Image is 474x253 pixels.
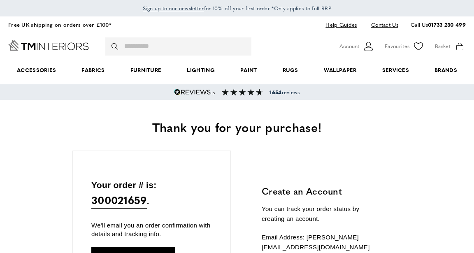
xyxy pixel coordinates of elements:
[152,118,322,136] span: Thank you for your purchase!
[262,232,383,252] p: Email Address: [PERSON_NAME][EMAIL_ADDRESS][DOMAIN_NAME]
[174,58,228,83] a: Lighting
[4,58,69,83] span: Accessories
[91,192,147,209] span: 300021659
[311,58,369,83] a: Wallpaper
[385,42,409,51] span: Favourites
[411,21,466,29] p: Call Us
[319,19,363,30] a: Help Guides
[118,58,174,83] a: Furniture
[228,58,270,83] a: Paint
[262,204,383,224] p: You can track your order status by creating an account.
[91,178,212,209] p: Your order # is: .
[91,221,212,238] p: We'll email you an order confirmation with details and tracking info.
[143,5,204,12] span: Sign up to our newsletter
[174,89,215,95] img: Reviews.io 5 stars
[8,40,89,51] a: Go to Home page
[369,58,422,83] a: Services
[422,58,470,83] a: Brands
[143,4,204,12] a: Sign up to our newsletter
[339,42,359,51] span: Account
[143,5,331,12] span: for 10% off your first order *Only applies to full RRP
[222,89,263,95] img: Reviews section
[69,58,117,83] a: Fabrics
[262,185,383,197] h3: Create an Account
[270,58,311,83] a: Rugs
[428,21,466,28] a: 01733 230 499
[270,89,300,95] span: reviews
[270,88,281,96] strong: 1654
[365,19,398,30] a: Contact Us
[339,40,374,53] button: Customer Account
[385,40,425,53] a: Favourites
[8,21,111,28] a: Free UK shipping on orders over £100*
[112,37,120,56] button: Search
